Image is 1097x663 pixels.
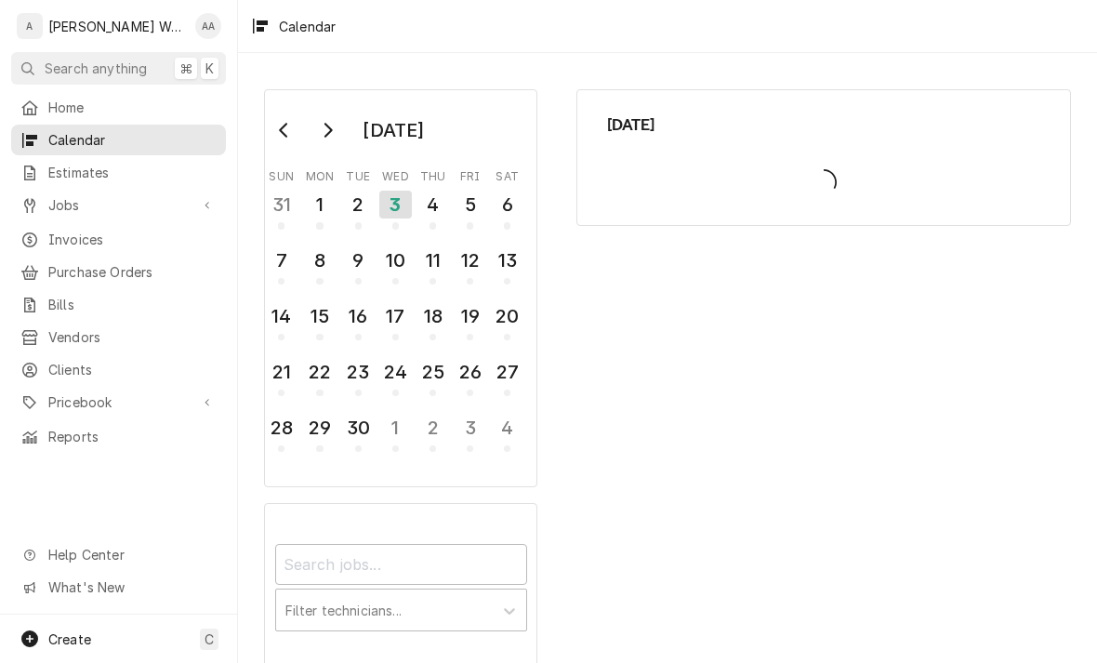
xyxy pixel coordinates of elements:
[11,572,226,603] a: Go to What's New
[576,89,1071,226] div: Calendar Calendar
[305,302,334,330] div: 15
[309,115,346,145] button: Go to next month
[607,163,1041,202] span: Loading...
[11,157,226,188] a: Estimates
[11,52,226,85] button: Search anything⌘K
[452,163,489,185] th: Friday
[195,13,221,39] div: AA
[456,358,484,386] div: 26
[45,59,147,78] span: Search anything
[456,191,484,219] div: 5
[48,230,217,249] span: Invoices
[48,262,217,282] span: Purchase Orders
[300,163,339,185] th: Monday
[305,414,334,442] div: 29
[48,631,91,647] span: Create
[48,545,215,564] span: Help Center
[456,302,484,330] div: 19
[344,191,373,219] div: 2
[48,295,217,314] span: Bills
[493,246,522,274] div: 13
[48,195,189,215] span: Jobs
[48,327,217,347] span: Vendors
[493,414,522,442] div: 4
[11,257,226,287] a: Purchase Orders
[418,246,447,274] div: 11
[267,302,296,330] div: 14
[456,246,484,274] div: 12
[344,246,373,274] div: 9
[11,421,226,452] a: Reports
[493,358,522,386] div: 27
[415,163,452,185] th: Thursday
[275,527,527,651] div: Calendar Filters
[195,13,221,39] div: Aaron Anderson's Avatar
[11,190,226,220] a: Go to Jobs
[356,114,430,146] div: [DATE]
[48,130,217,150] span: Calendar
[11,92,226,123] a: Home
[456,414,484,442] div: 3
[305,358,334,386] div: 22
[607,113,1041,137] span: [DATE]
[48,98,217,117] span: Home
[266,115,303,145] button: Go to previous month
[344,414,373,442] div: 30
[263,163,300,185] th: Sunday
[48,427,217,446] span: Reports
[205,59,214,78] span: K
[418,191,447,219] div: 4
[48,577,215,597] span: What's New
[305,191,334,219] div: 1
[11,387,226,418] a: Go to Pricebook
[267,358,296,386] div: 21
[381,246,410,274] div: 10
[11,354,226,385] a: Clients
[344,358,373,386] div: 23
[205,630,214,649] span: C
[48,392,189,412] span: Pricebook
[344,302,373,330] div: 16
[381,302,410,330] div: 17
[381,414,410,442] div: 1
[418,358,447,386] div: 25
[493,302,522,330] div: 20
[267,191,296,219] div: 31
[418,414,447,442] div: 2
[339,163,377,185] th: Tuesday
[379,191,412,219] div: 3
[11,322,226,352] a: Vendors
[17,13,43,39] div: A
[377,163,414,185] th: Wednesday
[11,125,226,155] a: Calendar
[381,358,410,386] div: 24
[267,246,296,274] div: 7
[11,289,226,320] a: Bills
[305,246,334,274] div: 8
[179,59,192,78] span: ⌘
[493,191,522,219] div: 6
[48,360,217,379] span: Clients
[275,544,527,585] input: Search jobs...
[48,163,217,182] span: Estimates
[11,224,226,255] a: Invoices
[267,414,296,442] div: 28
[418,302,447,330] div: 18
[264,89,537,487] div: Calendar Day Picker
[48,17,185,36] div: [PERSON_NAME] Works LLC
[489,163,526,185] th: Saturday
[11,539,226,570] a: Go to Help Center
